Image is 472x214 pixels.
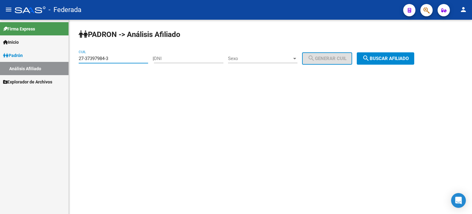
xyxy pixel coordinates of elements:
div: | [153,56,357,61]
mat-icon: person [460,6,467,13]
span: Firma Express [3,26,35,32]
span: Generar CUIL [308,56,347,61]
strong: PADRON -> Análisis Afiliado [79,30,180,39]
button: Buscar afiliado [357,52,414,65]
span: Padrón [3,52,23,59]
span: Buscar afiliado [362,56,409,61]
button: Generar CUIL [302,52,352,65]
div: Open Intercom Messenger [451,193,466,208]
span: - Federada [49,3,81,17]
span: Inicio [3,39,19,46]
span: Sexo [228,56,292,61]
span: Explorador de Archivos [3,79,52,85]
mat-icon: menu [5,6,12,13]
mat-icon: search [308,55,315,62]
mat-icon: search [362,55,370,62]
